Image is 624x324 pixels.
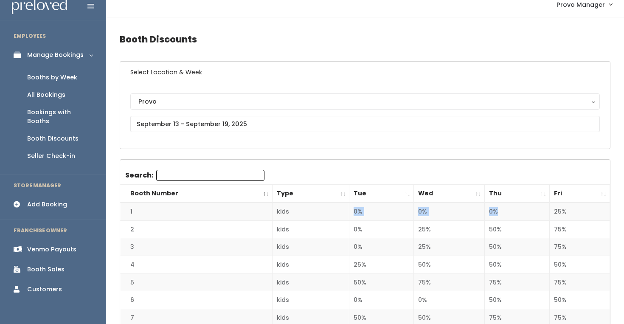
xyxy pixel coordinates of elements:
[550,238,610,256] td: 75%
[349,238,414,256] td: 0%
[414,291,485,309] td: 0%
[27,265,65,274] div: Booth Sales
[120,291,272,309] td: 6
[414,203,485,220] td: 0%
[550,220,610,238] td: 75%
[484,185,550,203] th: Thu: activate to sort column ascending
[349,256,414,274] td: 25%
[272,203,349,220] td: kids
[349,185,414,203] th: Tue: activate to sort column ascending
[120,273,272,291] td: 5
[272,273,349,291] td: kids
[349,220,414,238] td: 0%
[414,238,485,256] td: 25%
[484,256,550,274] td: 50%
[130,93,600,110] button: Provo
[272,185,349,203] th: Type: activate to sort column ascending
[27,200,67,209] div: Add Booking
[414,273,485,291] td: 75%
[272,291,349,309] td: kids
[156,170,264,181] input: Search:
[349,203,414,220] td: 0%
[27,90,65,99] div: All Bookings
[120,256,272,274] td: 4
[27,152,75,161] div: Seller Check-in
[550,185,610,203] th: Fri: activate to sort column ascending
[484,203,550,220] td: 0%
[27,73,77,82] div: Booths by Week
[120,203,272,220] td: 1
[550,273,610,291] td: 75%
[484,273,550,291] td: 75%
[27,285,62,294] div: Customers
[550,256,610,274] td: 50%
[550,203,610,220] td: 25%
[120,62,610,83] h6: Select Location & Week
[414,256,485,274] td: 50%
[272,220,349,238] td: kids
[27,51,84,59] div: Manage Bookings
[349,291,414,309] td: 0%
[138,97,592,106] div: Provo
[272,238,349,256] td: kids
[125,170,264,181] label: Search:
[349,273,414,291] td: 50%
[414,185,485,203] th: Wed: activate to sort column ascending
[272,256,349,274] td: kids
[484,238,550,256] td: 50%
[130,116,600,132] input: September 13 - September 19, 2025
[414,220,485,238] td: 25%
[120,28,610,51] h4: Booth Discounts
[484,291,550,309] td: 50%
[27,134,79,143] div: Booth Discounts
[120,220,272,238] td: 2
[120,185,272,203] th: Booth Number: activate to sort column descending
[120,238,272,256] td: 3
[27,245,76,254] div: Venmo Payouts
[484,220,550,238] td: 50%
[27,108,93,126] div: Bookings with Booths
[550,291,610,309] td: 50%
